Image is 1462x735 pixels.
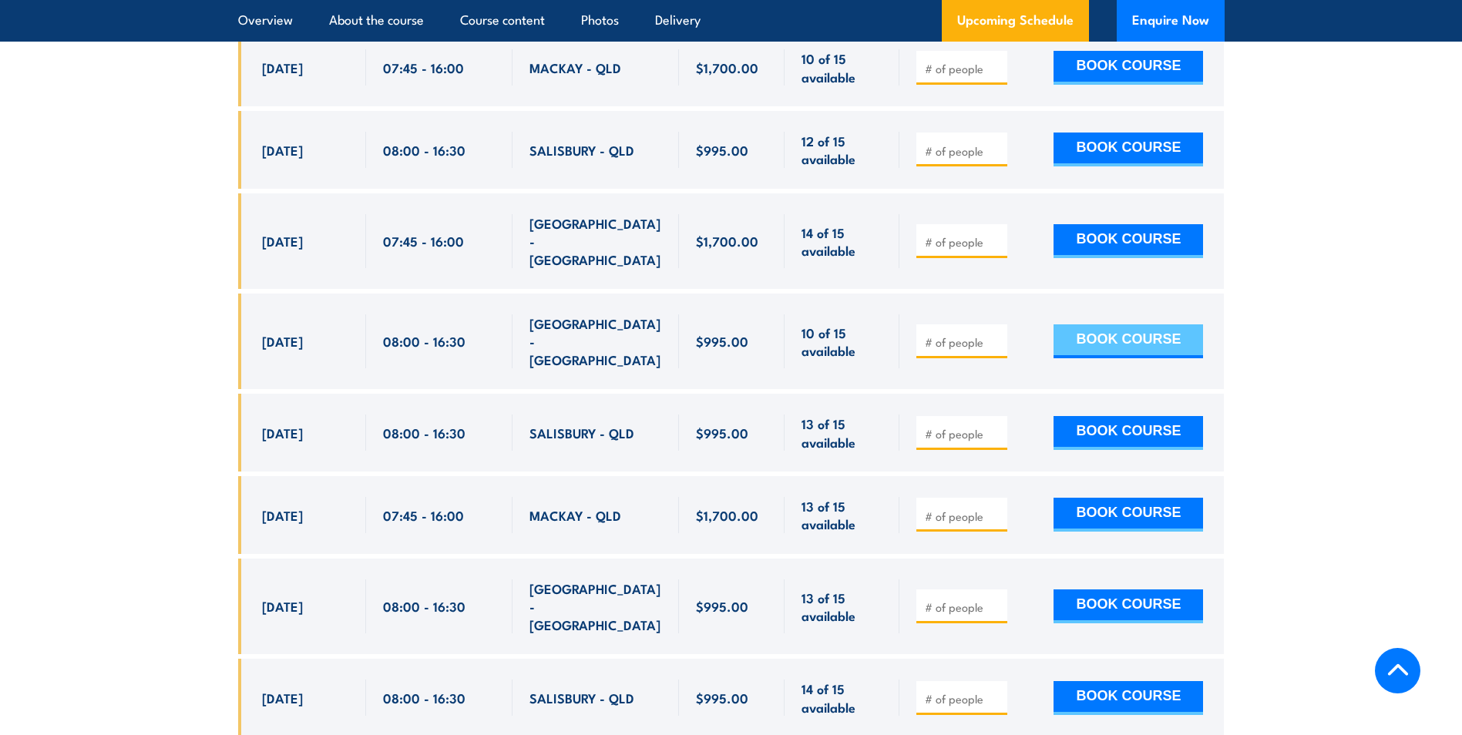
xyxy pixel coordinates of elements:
span: [DATE] [262,141,303,159]
span: 08:00 - 16:30 [383,689,465,706]
span: [GEOGRAPHIC_DATA] - [GEOGRAPHIC_DATA] [529,314,662,368]
span: $995.00 [696,332,748,350]
input: # of people [925,599,1002,615]
span: $995.00 [696,689,748,706]
span: $1,700.00 [696,232,758,250]
span: $1,700.00 [696,59,758,76]
input: # of people [925,61,1002,76]
button: BOOK COURSE [1054,224,1203,258]
span: 10 of 15 available [802,49,882,86]
span: 13 of 15 available [802,414,882,451]
button: BOOK COURSE [1054,416,1203,450]
input: # of people [925,508,1002,524]
input: # of people [925,426,1002,441]
span: $995.00 [696,424,748,441]
span: 07:45 - 16:00 [383,506,464,524]
button: BOOK COURSE [1054,133,1203,166]
span: [DATE] [262,332,303,350]
span: 14 of 15 available [802,680,882,716]
span: 10 of 15 available [802,324,882,360]
span: $995.00 [696,141,748,159]
span: [DATE] [262,424,303,441]
span: 07:45 - 16:00 [383,232,464,250]
span: SALISBURY - QLD [529,689,634,706]
span: MACKAY - QLD [529,59,621,76]
button: BOOK COURSE [1054,589,1203,623]
span: 08:00 - 16:30 [383,332,465,350]
input: # of people [925,143,1002,159]
span: $995.00 [696,597,748,615]
span: [DATE] [262,597,303,615]
span: 07:45 - 16:00 [383,59,464,76]
span: 12 of 15 available [802,132,882,168]
button: BOOK COURSE [1054,324,1203,358]
button: BOOK COURSE [1054,498,1203,532]
span: [GEOGRAPHIC_DATA] - [GEOGRAPHIC_DATA] [529,579,662,633]
span: 14 of 15 available [802,223,882,260]
span: [DATE] [262,506,303,524]
span: [GEOGRAPHIC_DATA] - [GEOGRAPHIC_DATA] [529,214,662,268]
span: SALISBURY - QLD [529,424,634,441]
span: [DATE] [262,59,303,76]
span: SALISBURY - QLD [529,141,634,159]
span: MACKAY - QLD [529,506,621,524]
span: 13 of 15 available [802,497,882,533]
button: BOOK COURSE [1054,681,1203,715]
span: 08:00 - 16:30 [383,141,465,159]
span: 08:00 - 16:30 [383,597,465,615]
input: # of people [925,691,1002,706]
span: [DATE] [262,689,303,706]
span: 08:00 - 16:30 [383,424,465,441]
input: # of people [925,334,1002,350]
span: $1,700.00 [696,506,758,524]
input: # of people [925,234,1002,250]
span: [DATE] [262,232,303,250]
span: 13 of 15 available [802,589,882,625]
button: BOOK COURSE [1054,51,1203,85]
